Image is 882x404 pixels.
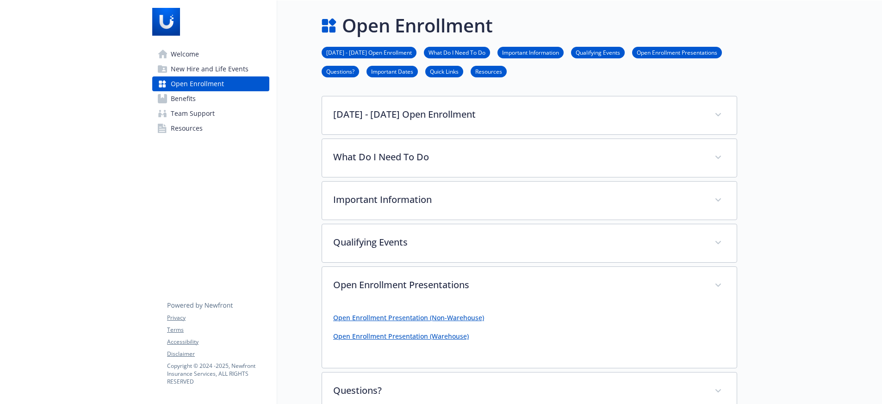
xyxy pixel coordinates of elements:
[152,91,269,106] a: Benefits
[497,48,564,57] a: Important Information
[171,91,196,106] span: Benefits
[322,139,737,177] div: What Do I Need To Do
[322,224,737,262] div: Qualifying Events
[333,235,703,249] p: Qualifying Events
[333,193,703,207] p: Important Information
[167,338,269,346] a: Accessibility
[322,182,737,220] div: Important Information
[333,150,703,164] p: What Do I Need To Do
[171,106,215,121] span: Team Support
[152,47,269,62] a: Welcome
[322,305,737,368] div: Open Enrollment Presentations
[152,121,269,136] a: Resources
[167,326,269,334] a: Terms
[333,313,484,322] a: Open Enrollment Presentation (Non-Warehouse)
[424,48,490,57] a: What Do I Need To Do
[322,48,416,57] a: [DATE] - [DATE] Open Enrollment
[171,47,199,62] span: Welcome
[425,67,463,76] a: Quick Links
[342,12,493,39] h1: Open Enrollment
[171,76,224,91] span: Open Enrollment
[167,350,269,358] a: Disclaimer
[167,362,269,385] p: Copyright © 2024 - 2025 , Newfront Insurance Services, ALL RIGHTS RESERVED
[632,48,722,57] a: Open Enrollment Presentations
[366,67,418,76] a: Important Dates
[333,278,703,292] p: Open Enrollment Presentations
[322,267,737,305] div: Open Enrollment Presentations
[152,76,269,91] a: Open Enrollment
[571,48,625,57] a: Qualifying Events
[152,62,269,76] a: New Hire and Life Events
[152,106,269,121] a: Team Support
[322,96,737,134] div: [DATE] - [DATE] Open Enrollment
[322,67,359,76] a: Questions?
[333,384,703,398] p: Questions?
[171,121,203,136] span: Resources
[167,314,269,322] a: Privacy
[471,67,507,76] a: Resources
[333,332,469,341] a: Open Enrollment Presentation (Warehouse)
[333,107,703,121] p: [DATE] - [DATE] Open Enrollment
[171,62,248,76] span: New Hire and Life Events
